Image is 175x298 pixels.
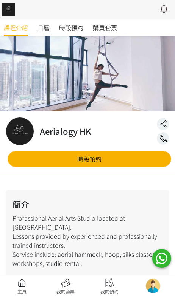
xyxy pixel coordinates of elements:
a: 時段預約 [8,151,171,167]
h2: 簡介 [12,198,162,210]
h2: Aerialogy HK [40,125,91,137]
a: 時段預約 [59,19,83,36]
span: 時段預約 [59,23,83,32]
span: 日曆 [37,23,50,32]
a: 購買套票 [93,19,117,36]
a: 日曆 [37,19,50,36]
span: 購買套票 [93,23,117,32]
a: 課程介紹 [4,19,28,36]
span: 課程介紹 [4,23,28,32]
